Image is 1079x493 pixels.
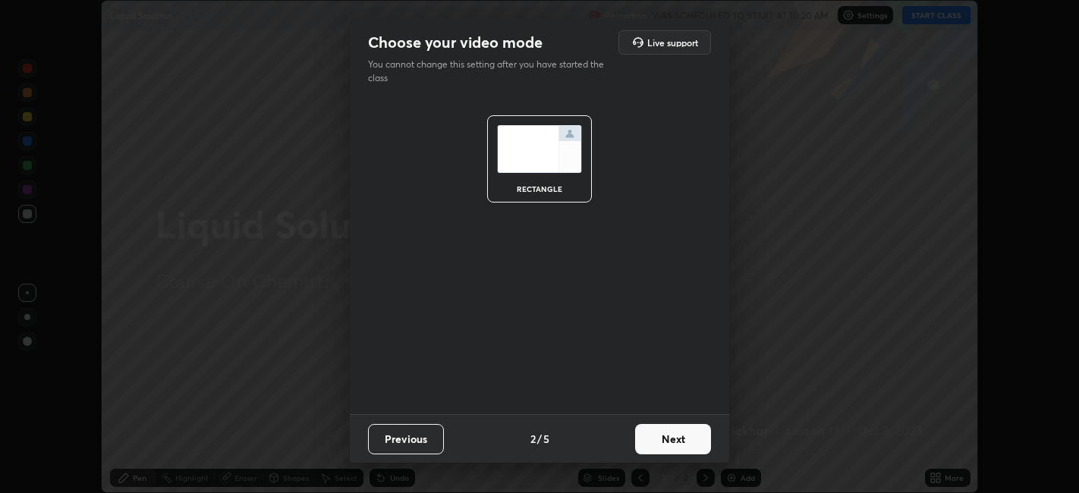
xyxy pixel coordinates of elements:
[635,424,711,454] button: Next
[497,125,582,173] img: normalScreenIcon.ae25ed63.svg
[647,38,698,47] h5: Live support
[530,431,536,447] h4: 2
[368,58,614,85] p: You cannot change this setting after you have started the class
[509,185,570,193] div: rectangle
[537,431,542,447] h4: /
[368,33,543,52] h2: Choose your video mode
[543,431,549,447] h4: 5
[368,424,444,454] button: Previous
